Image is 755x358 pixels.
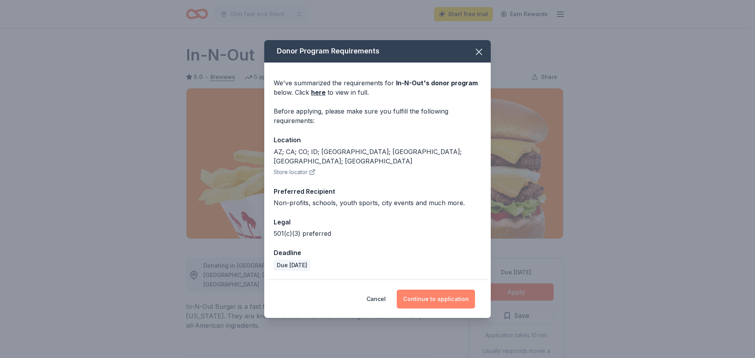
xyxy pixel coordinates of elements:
div: We've summarized the requirements for below. Click to view in full. [274,78,481,97]
div: AZ; CA; CO; ID; [GEOGRAPHIC_DATA]; [GEOGRAPHIC_DATA]; [GEOGRAPHIC_DATA]; [GEOGRAPHIC_DATA] [274,147,481,166]
div: Deadline [274,248,481,258]
button: Continue to application [397,290,475,308]
div: 501(c)(3) preferred [274,229,481,238]
div: Due [DATE] [274,260,310,271]
div: Location [274,135,481,145]
button: Cancel [366,290,386,308]
div: Preferred Recipient [274,186,481,196]
a: here [311,88,326,97]
span: In-N-Out 's donor program [396,79,478,87]
div: Legal [274,217,481,227]
button: Store locator [274,167,315,177]
div: Before applying, please make sure you fulfill the following requirements: [274,106,481,125]
div: Non-profits, schools, youth sports, city events and much more. [274,198,481,207]
div: Donor Program Requirements [264,40,491,62]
